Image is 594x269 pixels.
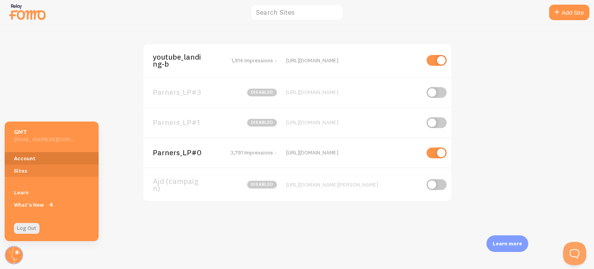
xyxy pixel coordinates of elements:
[486,235,528,252] div: Learn more
[8,2,47,22] img: fomo-relay-logo-orange.svg
[286,57,420,64] div: [URL][DOMAIN_NAME]
[153,89,215,96] span: Parners_LP#3
[247,181,277,188] span: disabled
[5,186,99,199] a: Learn
[5,152,99,164] a: Account
[14,136,74,143] h5: [EMAIL_ADDRESS][DOMAIN_NAME]
[153,53,215,68] span: youtube_landing-b
[230,149,277,156] span: 3,791 Impressions -
[286,181,420,188] div: [URL][DOMAIN_NAME][PERSON_NAME]
[153,178,215,192] span: Ajd (campaign)
[5,164,99,177] a: Sites
[563,242,586,265] iframe: Help Scout Beacon - Open
[14,223,39,234] a: Log Out
[231,57,277,64] span: 1,914 Impressions -
[5,199,99,211] a: What's New
[247,89,277,96] span: disabled
[247,119,277,127] span: disabled
[153,149,215,156] span: Parners_LP#0
[153,119,215,126] span: Parners_LP#1
[14,128,74,136] h5: GMT
[286,89,420,96] div: [URL][DOMAIN_NAME]
[286,119,420,126] div: [URL][DOMAIN_NAME]
[47,201,55,209] span: 4
[493,240,522,247] p: Learn more
[286,149,420,156] div: [URL][DOMAIN_NAME]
